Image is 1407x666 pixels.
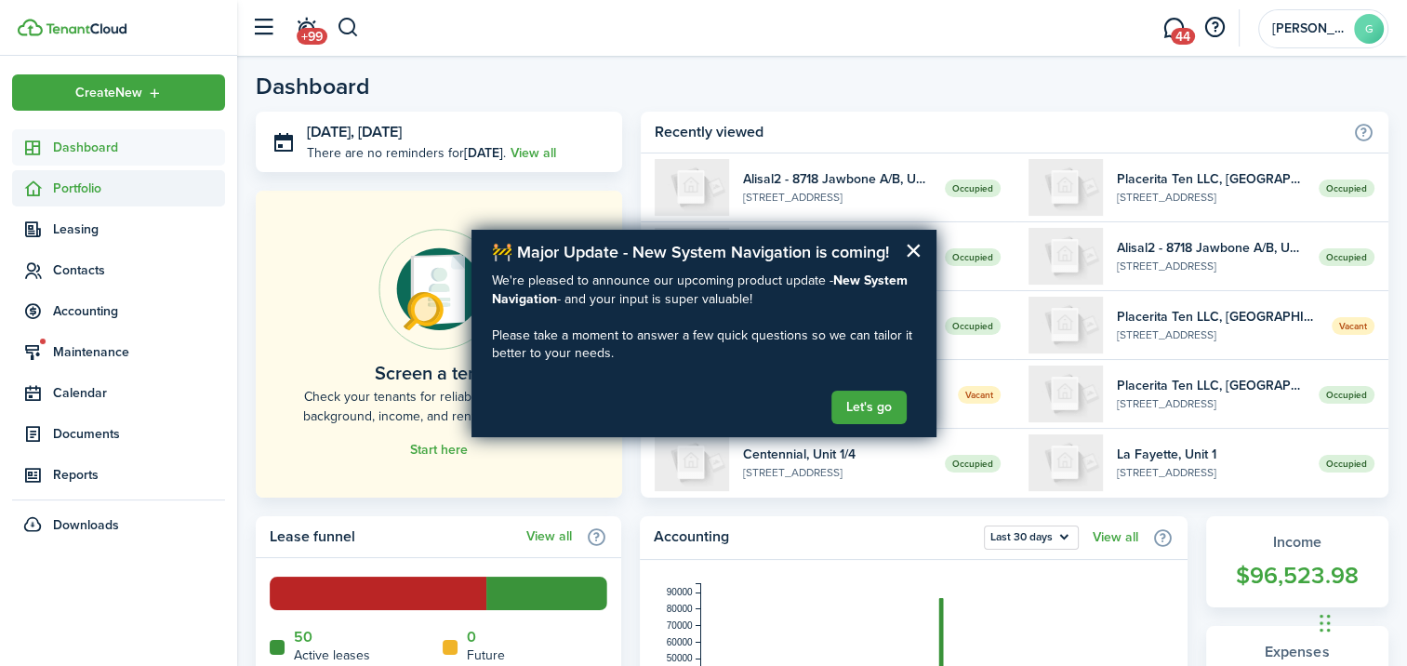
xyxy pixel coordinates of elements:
span: Downloads [53,515,119,535]
div: Drag [1320,595,1331,651]
tspan: 80000 [666,604,692,614]
home-widget-title: Lease funnel [270,526,517,548]
span: Vacant [1332,317,1374,335]
widget-list-item-title: Alisal2 - 8718 Jawbone A/B, Unit A [1117,238,1305,258]
widget-list-item-title: Placerita Ten LLC, [GEOGRAPHIC_DATA] [1117,169,1305,189]
span: Occupied [1319,248,1374,266]
a: Messaging [1156,5,1191,52]
widget-list-item-description: [STREET_ADDRESS] [743,464,931,481]
span: Dashboard [53,138,225,157]
span: Documents [53,424,225,444]
widget-list-item-description: [STREET_ADDRESS] [743,189,931,206]
h2: 🚧 Major Update - New System Navigation is coming! [492,243,916,263]
span: Occupied [1319,455,1374,473]
span: Leasing [53,220,225,239]
span: Accounting [53,301,225,321]
span: Maintenance [53,342,225,362]
span: Reports [53,465,225,485]
button: Let's go [831,391,907,424]
span: Portfolio [53,179,225,198]
iframe: Chat Widget [1314,577,1407,666]
h3: [DATE], [DATE] [307,121,608,144]
span: Occupied [945,248,1001,266]
a: View all [511,143,556,163]
home-placeholder-description: Check your tenants for reliability with thorough background, income, and rental history checks. [298,387,580,426]
widget-list-item-description: [STREET_ADDRESS] [1117,464,1305,481]
b: [DATE] [464,143,503,163]
img: 4208-B [655,228,729,285]
widget-list-item-description: [STREET_ADDRESS] [1117,395,1305,412]
img: A [1029,228,1103,285]
a: View all [1093,530,1138,545]
button: Search [337,12,360,44]
span: Occupied [945,180,1001,197]
span: We're pleased to announce our upcoming product update - [492,271,833,290]
span: Occupied [945,455,1001,473]
img: 22135 Oak Orchard Drive [1029,366,1103,422]
img: 1/4 [655,434,729,491]
widget-list-item-title: La Fayette, Unit 1 [1117,445,1305,464]
button: Open menu [12,74,225,111]
home-widget-title: Recently viewed [655,121,1344,143]
span: Occupied [1319,386,1374,404]
span: Occupied [1319,180,1374,197]
button: Open resource center [1199,12,1230,44]
widget-stats-count: $96,523.98 [1225,558,1370,593]
button: Open menu [984,526,1079,550]
span: Create New [75,87,142,100]
widget-list-item-description: [STREET_ADDRESS] [1117,258,1305,274]
widget-list-item-description: [STREET_ADDRESS] [1117,326,1318,343]
button: Last 30 days [984,526,1079,550]
span: Gloria [1272,22,1347,35]
tspan: 50000 [666,653,692,663]
tspan: 90000 [666,587,692,597]
home-widget-title: Active leases [294,646,370,665]
widget-list-item-title: Placerita Ten LLC, [GEOGRAPHIC_DATA][STREET_ADDRESS] [1117,376,1305,395]
a: Notifications [288,5,324,52]
span: +99 [297,28,327,45]
img: 1 [1029,434,1103,491]
widget-list-item-title: Placerita Ten LLC, [GEOGRAPHIC_DATA] [1117,307,1318,326]
home-widget-title: Future [467,646,505,665]
img: 22131 Oak Orchard [1029,159,1103,216]
widget-stats-title: Expenses [1225,641,1370,663]
p: Please take a moment to answer a few quick questions so we can tailor it better to your needs. [492,326,916,363]
a: View all [526,529,572,544]
span: Vacant [958,386,1001,404]
img: 22115 Oak Orchard [1029,297,1103,353]
img: TenantCloud [18,19,43,36]
span: Contacts [53,260,225,280]
img: TenantCloud [46,23,126,34]
widget-list-item-title: Alisal2 - 8718 Jawbone A/B, Unit A [743,169,931,189]
a: Start here [410,443,468,458]
tspan: 60000 [666,636,692,646]
span: Calendar [53,383,225,403]
widget-list-item-title: Centennial, Unit 1/4 [743,445,931,464]
button: Open sidebar [246,10,281,46]
tspan: 70000 [666,620,692,631]
avatar-text: G [1354,14,1384,44]
img: A [655,159,729,216]
span: Occupied [945,317,1001,335]
a: 0 [467,629,476,646]
home-widget-title: Accounting [654,526,975,550]
span: 44 [1171,28,1195,45]
header-page-title: Dashboard [256,74,370,98]
widget-list-item-description: [STREET_ADDRESS] [1117,189,1305,206]
strong: New System Navigation [492,271,911,309]
button: Close [905,235,923,265]
widget-stats-title: Income [1225,531,1370,553]
a: 50 [294,629,312,646]
span: - and your input is super valuable! [557,289,752,309]
p: There are no reminders for . [307,143,506,163]
img: Online payments [378,229,499,350]
home-placeholder-title: Screen a tenant [374,359,503,387]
